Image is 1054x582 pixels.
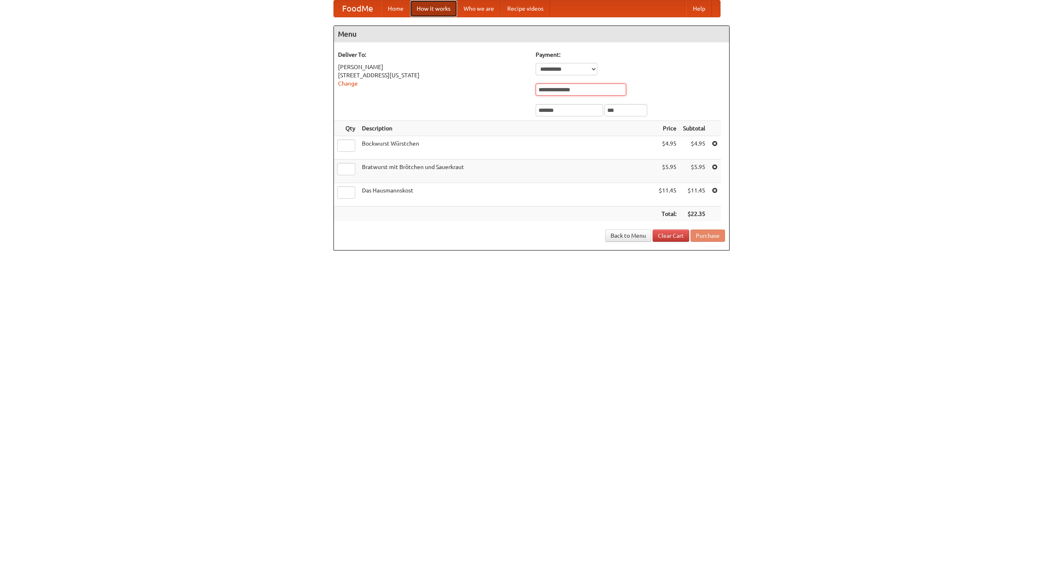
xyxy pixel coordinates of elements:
[338,63,527,71] div: [PERSON_NAME]
[359,136,655,160] td: Bockwurst Würstchen
[680,121,709,136] th: Subtotal
[690,230,725,242] button: Purchase
[680,206,709,222] th: $22.35
[334,26,729,42] h4: Menu
[653,230,689,242] a: Clear Cart
[501,0,550,17] a: Recipe videos
[655,183,680,206] td: $11.45
[680,160,709,183] td: $5.95
[381,0,410,17] a: Home
[338,51,527,59] h5: Deliver To:
[655,121,680,136] th: Price
[686,0,712,17] a: Help
[338,71,527,79] div: [STREET_ADDRESS][US_STATE]
[655,136,680,160] td: $4.95
[359,121,655,136] th: Description
[536,51,725,59] h5: Payment:
[680,136,709,160] td: $4.95
[359,183,655,206] td: Das Hausmannskost
[359,160,655,183] td: Bratwurst mit Brötchen und Sauerkraut
[655,206,680,222] th: Total:
[605,230,651,242] a: Back to Menu
[680,183,709,206] td: $11.45
[334,0,381,17] a: FoodMe
[410,0,457,17] a: How it works
[338,80,358,87] a: Change
[655,160,680,183] td: $5.95
[457,0,501,17] a: Who we are
[334,121,359,136] th: Qty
